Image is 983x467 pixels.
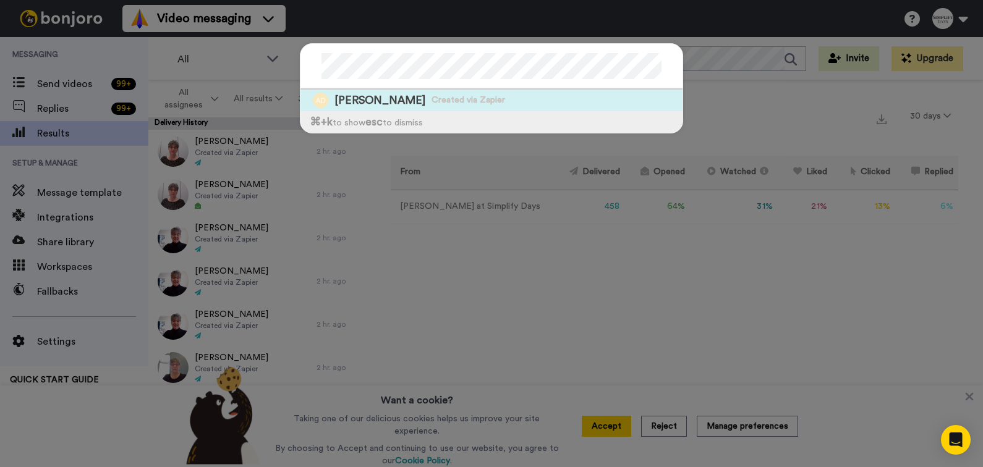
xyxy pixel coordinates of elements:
[310,117,333,127] span: ⌘ +k
[334,93,425,108] span: [PERSON_NAME]
[313,93,328,108] img: Image of Ann Durham
[300,111,683,133] div: to show to dismiss
[300,90,683,111] a: Image of Ann Durham[PERSON_NAME]Created via Zapier
[365,117,383,127] span: esc
[432,94,505,106] span: Created via Zapier
[941,425,971,455] div: Open Intercom Messenger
